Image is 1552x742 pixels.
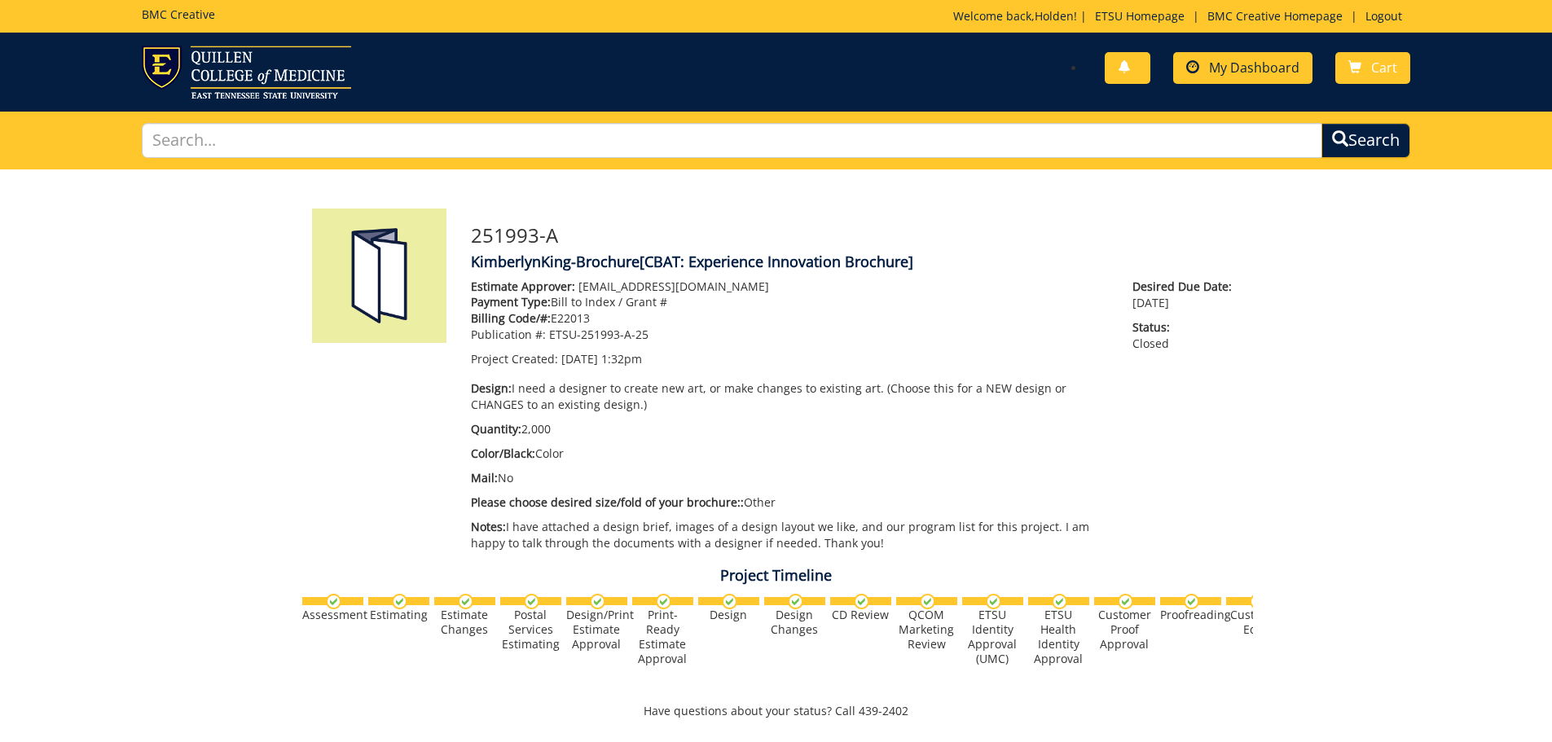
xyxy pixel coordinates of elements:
[1250,594,1265,609] img: checkmark
[471,519,506,534] span: Notes:
[471,327,546,342] span: Publication #:
[458,594,473,609] img: checkmark
[953,8,1410,24] p: Welcome back, ! | | |
[471,380,1109,413] p: I need a designer to create new art, or make changes to existing art. (Choose this for a NEW desi...
[471,494,744,510] span: Please choose desired size/fold of your brochure::
[788,594,803,609] img: checkmark
[1199,8,1351,24] a: BMC Creative Homepage
[1321,123,1410,158] button: Search
[471,225,1241,246] h3: 251993-A
[656,594,671,609] img: checkmark
[1118,594,1133,609] img: checkmark
[471,421,1109,437] p: 2,000
[471,254,1241,270] h4: KimberlynKing-Brochure
[142,8,215,20] h5: BMC Creative
[500,608,561,652] div: Postal Services Estimating
[471,519,1109,551] p: I have attached a design brief, images of a design layout we like, and our program list for this ...
[1087,8,1193,24] a: ETSU Homepage
[300,703,1253,719] p: Have questions about your status? Call 439-2402
[471,310,1109,327] p: E22013
[698,608,759,622] div: Design
[1035,8,1074,24] a: Holden
[920,594,935,609] img: checkmark
[471,310,551,326] span: Billing Code/#:
[640,252,913,271] span: [CBAT: Experience Innovation Brochure]
[524,594,539,609] img: checkmark
[471,294,1109,310] p: Bill to Index / Grant #
[471,421,521,437] span: Quantity:
[1132,279,1240,295] span: Desired Due Date:
[471,446,535,461] span: Color/Black:
[142,123,1323,158] input: Search...
[1209,59,1299,77] span: My Dashboard
[434,608,495,637] div: Estimate Changes
[1184,594,1199,609] img: checkmark
[1335,52,1410,84] a: Cart
[1132,319,1240,352] p: Closed
[471,279,1109,295] p: [EMAIL_ADDRESS][DOMAIN_NAME]
[1052,594,1067,609] img: checkmark
[549,327,648,342] span: ETSU-251993-A-25
[471,494,1109,511] p: Other
[142,46,351,99] img: ETSU logo
[764,608,825,637] div: Design Changes
[471,351,558,367] span: Project Created:
[302,608,363,622] div: Assessment
[830,608,891,622] div: CD Review
[300,568,1253,584] h4: Project Timeline
[962,608,1023,666] div: ETSU Identity Approval (UMC)
[590,594,605,609] img: checkmark
[471,446,1109,462] p: Color
[854,594,869,609] img: checkmark
[368,608,429,622] div: Estimating
[566,608,627,652] div: Design/Print Estimate Approval
[1173,52,1312,84] a: My Dashboard
[471,470,1109,486] p: No
[326,594,341,609] img: checkmark
[471,470,498,485] span: Mail:
[1132,319,1240,336] span: Status:
[312,209,446,343] img: Product featured image
[1357,8,1410,24] a: Logout
[471,279,575,294] span: Estimate Approver:
[1132,279,1240,311] p: [DATE]
[722,594,737,609] img: checkmark
[632,608,693,666] div: Print-Ready Estimate Approval
[471,380,512,396] span: Design:
[1371,59,1397,77] span: Cart
[986,594,1001,609] img: checkmark
[561,351,642,367] span: [DATE] 1:32pm
[896,608,957,652] div: QCOM Marketing Review
[1226,608,1287,637] div: Customer Edits
[1094,608,1155,652] div: Customer Proof Approval
[392,594,407,609] img: checkmark
[1160,608,1221,622] div: Proofreading
[1028,608,1089,666] div: ETSU Health Identity Approval
[471,294,551,310] span: Payment Type:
